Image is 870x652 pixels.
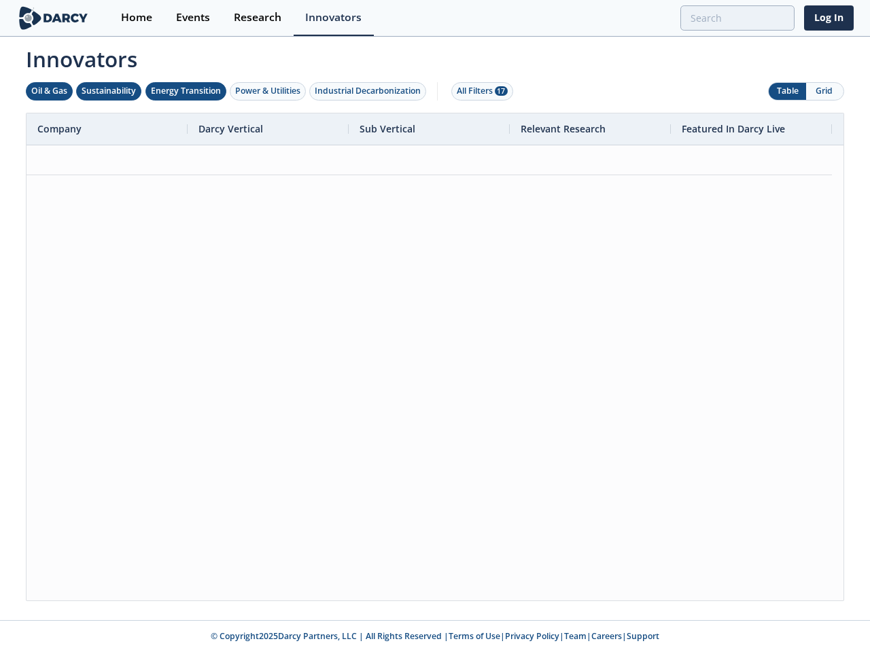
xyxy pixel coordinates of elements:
[804,5,854,31] a: Log In
[16,38,854,75] span: Innovators
[16,6,90,30] img: logo-wide.svg
[682,122,785,135] span: Featured In Darcy Live
[76,82,141,101] button: Sustainability
[145,82,226,101] button: Energy Transition
[151,85,221,97] div: Energy Transition
[627,630,659,642] a: Support
[315,85,421,97] div: Industrial Decarbonization
[176,12,210,23] div: Events
[235,85,300,97] div: Power & Utilities
[37,122,82,135] span: Company
[495,86,508,96] span: 17
[198,122,263,135] span: Darcy Vertical
[806,83,843,100] button: Grid
[591,630,622,642] a: Careers
[26,82,73,101] button: Oil & Gas
[234,12,281,23] div: Research
[305,12,362,23] div: Innovators
[457,85,508,97] div: All Filters
[19,630,851,642] p: © Copyright 2025 Darcy Partners, LLC | All Rights Reserved | | | | |
[451,82,513,101] button: All Filters 17
[505,630,559,642] a: Privacy Policy
[360,122,415,135] span: Sub Vertical
[449,630,500,642] a: Terms of Use
[82,85,136,97] div: Sustainability
[680,5,795,31] input: Advanced Search
[230,82,306,101] button: Power & Utilities
[309,82,426,101] button: Industrial Decarbonization
[521,122,606,135] span: Relevant Research
[31,85,67,97] div: Oil & Gas
[121,12,152,23] div: Home
[769,83,806,100] button: Table
[564,630,587,642] a: Team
